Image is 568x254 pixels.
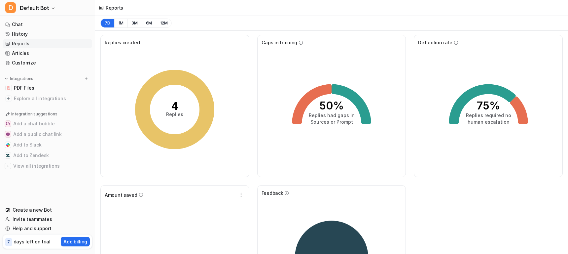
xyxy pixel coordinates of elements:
p: 7 [7,239,10,245]
tspan: 4 [171,100,178,112]
span: Deflection rate [418,39,452,46]
a: Explore all integrations [3,94,92,103]
button: Add a public chat linkAdd a public chat link [3,129,92,140]
p: Integration suggestions [11,111,57,117]
span: Amount saved [105,191,137,198]
button: 1M [114,19,128,28]
button: 6M [142,19,156,28]
img: Add a chat bubble [6,122,10,126]
span: Gaps in training [262,39,298,46]
img: explore all integrations [5,95,12,102]
img: Add to Slack [6,143,10,147]
p: Integrations [10,76,33,81]
a: History [3,29,92,39]
a: Invite teammates [3,215,92,224]
img: expand menu [4,76,9,81]
img: Add to Zendesk [6,153,10,157]
img: PDF Files [7,86,11,90]
button: Add a chat bubbleAdd a chat bubble [3,118,92,129]
a: Articles [3,49,92,58]
button: Add billing [61,237,90,246]
tspan: Replies required no [466,112,511,118]
button: 12M [156,19,172,28]
tspan: Sources or Prompt [310,119,353,125]
span: PDF Files [14,85,34,91]
button: Integrations [3,75,35,82]
tspan: 50% [319,99,344,112]
p: days left on trial [14,238,51,245]
tspan: Replies had gaps in [308,112,354,118]
button: Add to ZendeskAdd to Zendesk [3,150,92,161]
span: Default Bot [20,3,49,13]
a: Create a new Bot [3,205,92,215]
button: View all integrationsView all integrations [3,161,92,171]
a: Customize [3,58,92,67]
p: Add billing [63,238,87,245]
a: Reports [3,39,92,48]
img: menu_add.svg [84,76,89,81]
img: View all integrations [6,164,10,168]
img: Add a public chat link [6,132,10,136]
div: Reports [106,4,123,11]
span: Feedback [262,190,283,196]
span: Replies created [105,39,140,46]
a: PDF FilesPDF Files [3,83,92,93]
tspan: Replies [166,111,183,117]
a: Help and support [3,224,92,233]
button: 7D [100,19,114,28]
button: 3M [127,19,142,28]
tspan: human escalation [467,119,509,125]
span: Explore all integrations [14,93,89,104]
a: Chat [3,20,92,29]
button: Add to SlackAdd to Slack [3,140,92,150]
span: D [5,2,16,13]
tspan: 75% [477,99,500,112]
